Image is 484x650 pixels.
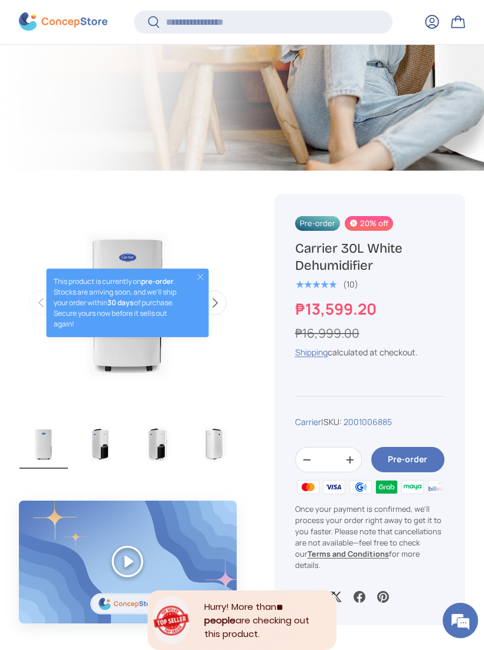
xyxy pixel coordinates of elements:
[19,194,237,473] media-gallery: Gallery Viewer
[141,276,174,286] strong: pre-order
[133,419,181,469] img: carrier-dehumidifier-30-liter-left-side-with-dimensions-view-concepstore
[426,478,452,496] img: billease
[19,13,107,31] img: ConcepStore
[295,346,444,358] div: calculated at checkout.
[347,478,373,496] img: gcash
[54,276,185,329] p: This product is currently on . Stocks are arriving soon, and we’ll ship your order within of purc...
[321,416,392,427] span: |
[323,416,342,427] span: SKU:
[295,325,359,341] s: ₱16,999.00
[189,419,238,469] img: carrier-dehumidifier-30-liter-right-side-view-concepstore
[321,478,347,496] img: visa
[345,216,393,231] span: 20% off
[295,416,321,427] a: Carrier
[295,298,380,319] strong: ₱13,599.20
[295,478,321,496] img: master
[331,590,336,596] div: Close
[400,478,426,496] img: maya
[371,447,444,472] button: Pre-order
[295,277,358,290] a: 5.0 out of 5.0 stars (10)
[374,478,400,496] img: grabpay
[76,419,125,469] img: carrier-dehumidifier-30-liter-left-side-view-concepstore
[295,503,444,571] p: Once your payment is confirmed, we'll process your order right away to get it to you faster. Plea...
[295,216,340,231] span: Pre-order
[308,548,389,559] a: Terms and Conditions
[295,240,444,274] h1: Carrier 30L White Dehumidifier
[344,416,392,427] a: 2001006885
[295,347,328,358] a: Shipping
[19,419,68,469] img: carrier-dehumidifier-30-liter-full-view-concepstore
[343,280,358,289] div: (10)
[295,279,337,290] div: 5.0 out of 5.0 stars
[295,279,337,290] span: ★★★★★
[107,298,134,308] strong: 30 days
